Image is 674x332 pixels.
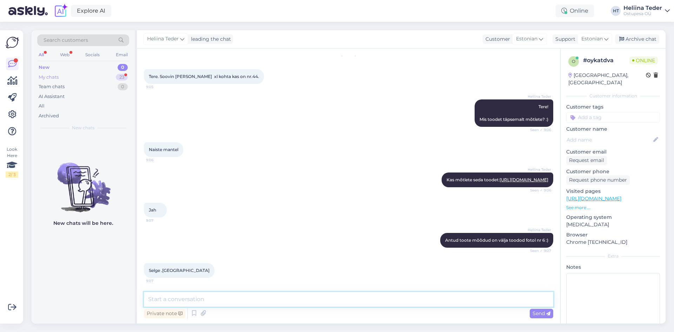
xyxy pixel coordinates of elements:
[149,268,210,273] span: Selge .[GEOGRAPHIC_DATA]
[447,177,548,182] span: Kas mõtlete seda toodet:
[623,5,670,17] a: Heliina TederOstupesa OÜ
[39,112,59,119] div: Archived
[623,5,662,11] div: Heliina Teder
[144,309,185,318] div: Private note
[566,93,660,99] div: Customer information
[44,37,88,44] span: Search customers
[525,94,551,99] span: Heliina Teder
[118,64,128,71] div: 0
[525,227,551,233] span: Heliina Teder
[567,136,652,144] input: Add name
[6,36,19,49] img: Askly Logo
[525,167,551,172] span: Heliina Teder
[146,218,172,223] span: 9:07
[116,74,128,81] div: 23
[566,156,607,165] div: Request email
[188,35,231,43] div: leading the chat
[53,4,68,18] img: explore-ai
[566,221,660,228] p: [MEDICAL_DATA]
[615,34,659,44] div: Archive chat
[581,35,603,43] span: Estonian
[566,148,660,156] p: Customer email
[566,168,660,175] p: Customer phone
[566,125,660,133] p: Customer name
[53,220,113,227] p: New chats will be here.
[572,59,575,64] span: o
[566,175,630,185] div: Request phone number
[114,50,129,59] div: Email
[149,207,156,213] span: Jah
[566,103,660,111] p: Customer tags
[118,83,128,90] div: 0
[566,253,660,259] div: Extra
[146,84,172,90] span: 9:05
[39,74,59,81] div: My chats
[568,72,646,86] div: [GEOGRAPHIC_DATA], [GEOGRAPHIC_DATA]
[39,64,49,71] div: New
[566,263,660,271] p: Notes
[566,214,660,221] p: Operating system
[149,74,259,79] span: Tere. Soovin [PERSON_NAME] xl kohta kas on nr.44.
[533,310,550,317] span: Send
[483,35,510,43] div: Customer
[445,237,548,243] span: Antud toote mõõdud on välja toodod fotol nr 6 :)
[525,248,551,253] span: Seen ✓ 9:07
[500,177,548,182] a: [URL][DOMAIN_NAME]
[525,188,551,193] span: Seen ✓ 9:06
[39,93,65,100] div: AI Assistant
[566,112,660,123] input: Add a tag
[37,50,45,59] div: All
[71,5,111,17] a: Explore AI
[72,125,94,131] span: New chats
[146,278,172,284] span: 9:07
[566,195,621,202] a: [URL][DOMAIN_NAME]
[566,188,660,195] p: Visited pages
[566,204,660,211] p: See more ...
[146,157,172,163] span: 9:06
[6,171,18,178] div: 2 / 3
[611,6,621,16] div: HT
[566,231,660,239] p: Browser
[59,50,71,59] div: Web
[32,150,135,213] img: No chats
[623,11,662,17] div: Ostupesa OÜ
[39,103,45,110] div: All
[39,83,65,90] div: Team chats
[553,35,575,43] div: Support
[84,50,101,59] div: Socials
[516,35,537,43] span: Estonian
[583,56,629,65] div: # oykatdva
[149,147,178,152] span: Naiste mantel
[629,57,658,64] span: Online
[556,5,594,17] div: Online
[525,127,551,132] span: Seen ✓ 9:06
[6,146,18,178] div: Look Here
[147,35,179,43] span: Heliina Teder
[566,239,660,246] p: Chrome [TECHNICAL_ID]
